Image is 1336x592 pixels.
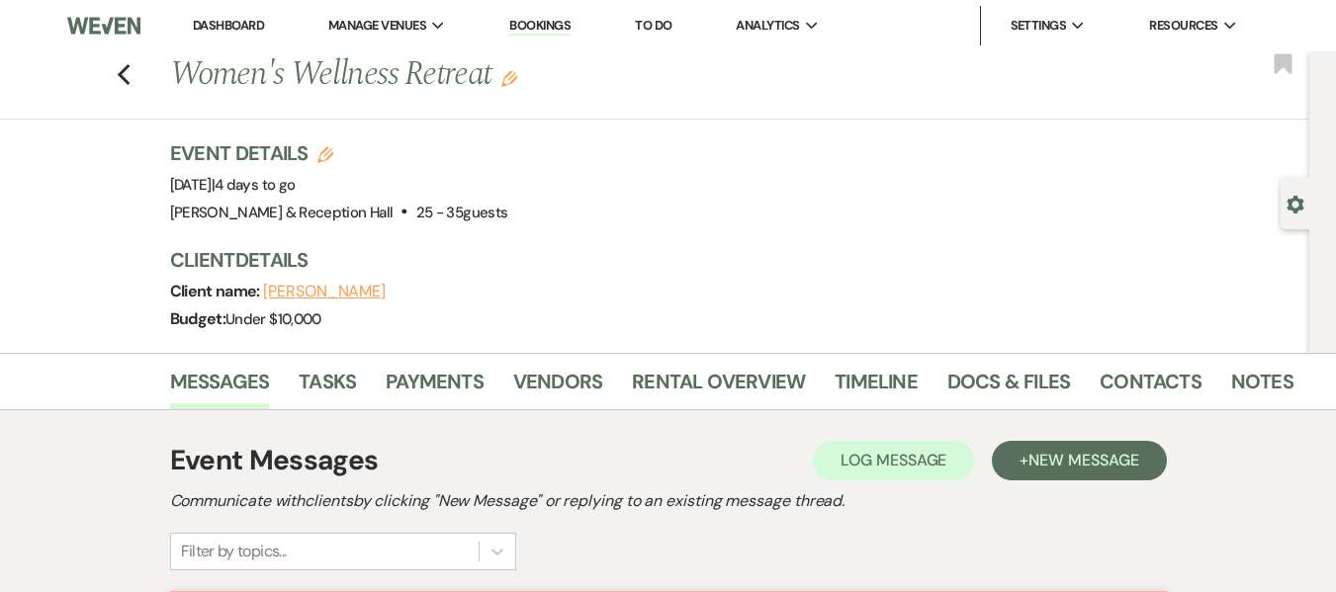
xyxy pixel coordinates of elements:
[299,366,356,409] a: Tasks
[813,441,974,480] button: Log Message
[263,284,386,299] button: [PERSON_NAME]
[328,16,426,36] span: Manage Venues
[170,51,1056,99] h1: Women's Wellness Retreat
[992,441,1166,480] button: +New Message
[215,175,295,195] span: 4 days to go
[181,540,287,563] div: Filter by topics...
[635,17,671,34] a: To Do
[736,16,799,36] span: Analytics
[947,366,1070,409] a: Docs & Files
[170,203,394,222] span: [PERSON_NAME] & Reception Hall
[416,203,508,222] span: 25 - 35 guests
[1287,194,1304,212] button: Open lead details
[170,489,1167,513] h2: Communicate with clients by clicking "New Message" or replying to an existing message thread.
[513,366,602,409] a: Vendors
[170,281,264,301] span: Client name:
[170,366,270,409] a: Messages
[1100,366,1202,409] a: Contacts
[835,366,918,409] a: Timeline
[1149,16,1217,36] span: Resources
[386,366,484,409] a: Payments
[170,175,296,195] span: [DATE]
[509,17,571,36] a: Bookings
[67,5,141,46] img: Weven Logo
[501,69,517,87] button: Edit
[170,308,226,329] span: Budget:
[1028,450,1138,470] span: New Message
[1011,16,1067,36] span: Settings
[193,17,264,34] a: Dashboard
[212,175,296,195] span: |
[632,366,805,409] a: Rental Overview
[170,246,1278,274] h3: Client Details
[1231,366,1293,409] a: Notes
[841,450,946,470] span: Log Message
[170,440,379,481] h1: Event Messages
[170,139,508,167] h3: Event Details
[225,309,321,329] span: Under $10,000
